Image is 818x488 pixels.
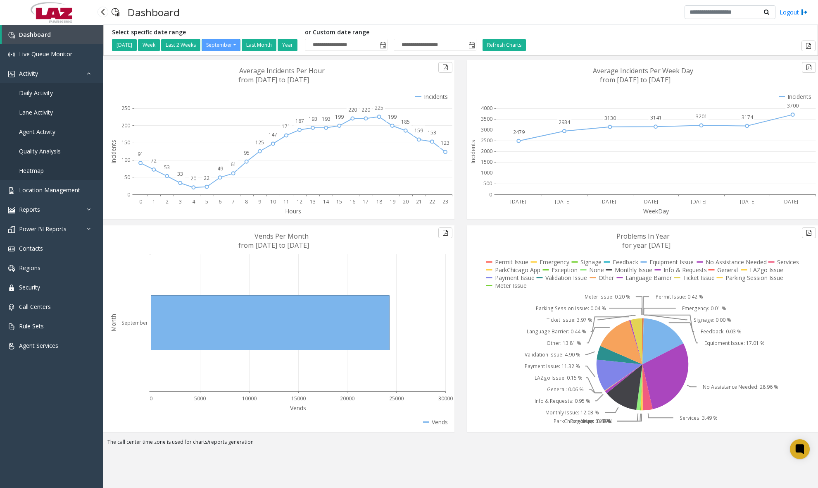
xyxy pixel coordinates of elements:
text: 61 [231,161,236,168]
text: LAZgo Issue: 0.15 % [535,374,583,381]
text: 7 [232,198,235,205]
h3: Dashboard [124,2,184,22]
img: 'icon' [8,285,15,291]
img: pageIcon [112,2,119,22]
span: Dashboard [19,31,51,38]
text: Ticket Issue: 3.97 % [547,316,592,323]
text: 53 [164,164,170,171]
text: 5 [205,198,208,205]
text: 4000 [481,105,492,112]
text: 15 [336,198,342,205]
text: Hours [285,207,301,215]
text: 147 [269,131,277,138]
img: 'icon' [8,187,15,194]
span: Lane Activity [19,108,53,116]
text: 3000 [481,126,492,133]
text: 123 [441,139,449,146]
text: 500 [483,180,492,187]
text: 10 [270,198,276,205]
text: 4 [192,198,195,205]
text: 187 [295,117,304,124]
text: Equipment Issue: 17.01 % [704,340,765,347]
text: 0 [139,198,142,205]
button: [DATE] [112,39,137,51]
text: 20000 [340,395,354,402]
text: 13 [310,198,316,205]
button: Year [278,39,297,51]
img: 'icon' [8,51,15,58]
text: 10000 [242,395,257,402]
div: The call center time zone is used for charts/reports generation [103,438,818,450]
text: 95 [244,149,250,156]
span: Call Centers [19,303,51,311]
img: 'icon' [8,265,15,272]
h5: or Custom date range [305,29,476,36]
text: 159 [414,127,423,134]
text: 18 [376,198,382,205]
text: [DATE] [642,198,658,205]
text: 0 [150,395,152,402]
img: 'icon' [8,246,15,252]
button: Last Month [242,39,276,51]
text: 15000 [291,395,306,402]
a: Dashboard [2,25,103,44]
text: 2934 [559,119,571,126]
text: 11 [283,198,289,205]
text: 171 [282,123,290,130]
text: September [121,319,148,326]
button: Last 2 Weeks [161,39,200,51]
img: 'icon' [8,207,15,213]
text: Meter Issue: 0.20 % [585,293,630,300]
text: 2 [166,198,169,205]
text: Vends [290,404,306,412]
text: 3 [179,198,182,205]
text: 19 [390,198,395,205]
text: 22 [204,175,209,182]
text: 220 [348,106,357,113]
a: Logout [780,8,808,17]
text: 100 [121,156,130,163]
text: 21 [416,198,422,205]
text: Payment Issue: 11.32 % [525,363,580,370]
img: 'icon' [8,71,15,77]
text: 185 [401,118,410,125]
button: Export to pdf [802,227,816,238]
text: Average Incidents Per Week Day [593,66,693,75]
text: None: 1.40 % [580,418,611,425]
span: Daily Activity [19,89,53,97]
text: 225 [375,104,383,111]
text: 2000 [481,148,492,155]
img: 'icon' [8,32,15,38]
text: 22 [429,198,435,205]
span: Agent Services [19,342,58,349]
text: 2500 [481,137,492,144]
text: Permit Issue: 0.42 % [656,293,703,300]
span: Regions [19,264,40,272]
text: 91 [138,151,143,158]
span: Heatmap [19,167,44,175]
text: [DATE] [510,198,526,205]
button: Export to pdf [801,41,816,51]
text: 200 [121,122,130,129]
img: 'icon' [8,304,15,311]
text: Month [109,314,117,332]
text: 1 [152,198,155,205]
span: Activity [19,69,38,77]
text: 72 [151,157,157,164]
text: 125 [255,139,264,146]
text: for year [DATE] [622,241,671,250]
text: 3201 [696,113,707,120]
text: 3141 [650,114,662,121]
text: 199 [335,113,344,120]
text: 23 [442,198,448,205]
text: [DATE] [600,198,616,205]
span: Security [19,283,40,291]
span: Rule Sets [19,322,44,330]
button: Refresh Charts [483,39,526,51]
text: 3500 [481,115,492,122]
text: 220 [361,106,370,113]
text: 193 [309,115,317,122]
text: from [DATE] to [DATE] [600,75,671,84]
span: Quality Analysis [19,147,61,155]
text: WeekDay [643,207,669,215]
